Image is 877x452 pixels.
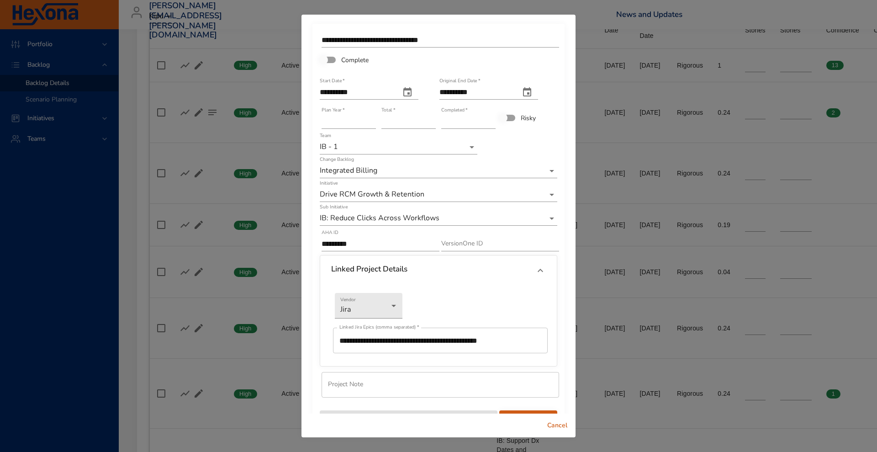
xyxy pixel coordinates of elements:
[320,255,557,286] div: Linked Project Details
[546,420,568,431] span: Cancel
[331,265,407,274] h6: Linked Project Details
[516,81,538,103] button: original end date
[320,164,557,178] div: Integrated Billing
[320,211,557,226] div: IB: Reduce Clicks Across Workflows
[499,410,557,427] button: Delete
[320,205,348,210] label: Sub Initiative
[320,187,557,202] div: Drive RCM Growth & Retention
[396,81,418,103] button: start date
[335,293,402,319] div: Jira
[320,181,338,186] label: Initiative
[507,413,550,425] span: Delete
[381,108,395,113] label: Total
[441,108,468,113] label: Completed
[322,108,344,113] label: Plan Year
[322,230,338,235] label: AHA ID
[320,140,477,154] div: IB - 1
[320,133,331,138] label: Team
[543,417,572,434] button: Cancel
[320,157,354,162] label: Change Backlog
[320,79,345,84] label: Start Date
[521,113,536,123] span: Risky
[439,79,480,84] label: Original End Date
[341,55,369,65] span: Complete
